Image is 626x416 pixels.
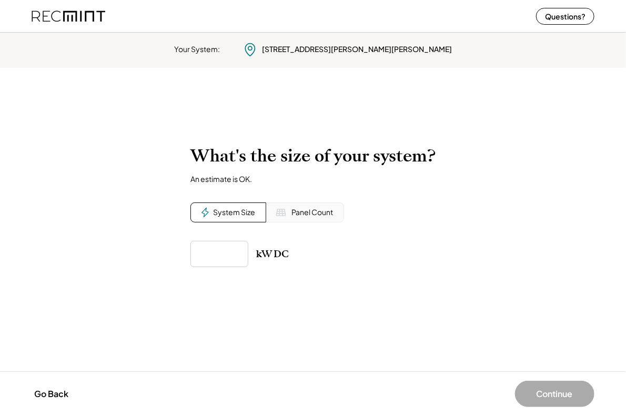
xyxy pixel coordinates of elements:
h2: What's the size of your system? [190,146,436,166]
div: Panel Count [291,207,333,218]
button: Questions? [536,8,594,25]
div: kW DC [256,248,289,260]
div: [STREET_ADDRESS][PERSON_NAME][PERSON_NAME] [262,44,452,55]
img: Solar%20Panel%20Icon%20%281%29.svg [276,207,286,218]
div: System Size [213,207,255,218]
div: An estimate is OK. [190,174,252,184]
button: Go Back [32,382,72,405]
img: recmint-logotype%403x%20%281%29.jpeg [32,2,105,30]
div: Your System: [174,44,220,55]
button: Continue [515,381,594,407]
